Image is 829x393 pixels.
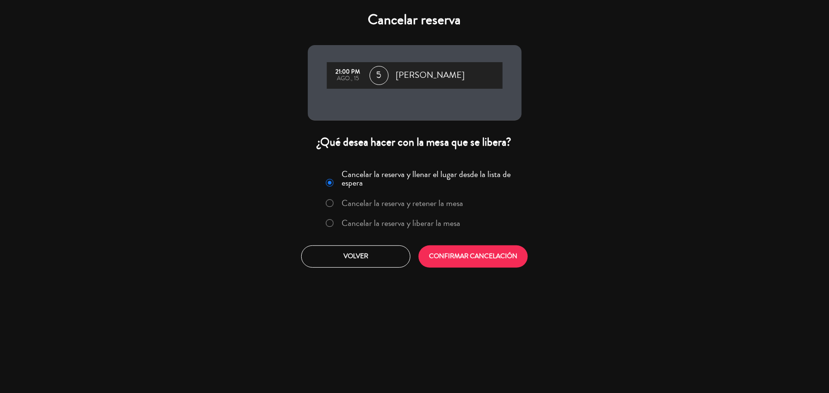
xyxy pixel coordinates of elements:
[419,245,528,268] button: CONFIRMAR CANCELACIÓN
[396,68,465,83] span: [PERSON_NAME]
[342,199,463,207] label: Cancelar la reserva y retener la mesa
[332,69,365,75] div: 21:00 PM
[370,66,389,85] span: 5
[342,219,460,227] label: Cancelar la reserva y liberar la mesa
[301,245,410,268] button: Volver
[342,170,515,187] label: Cancelar la reserva y llenar el lugar desde la lista de espera
[332,75,365,82] div: ago., 15
[308,135,522,150] div: ¿Qué desea hacer con la mesa que se libera?
[308,11,522,28] h4: Cancelar reserva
